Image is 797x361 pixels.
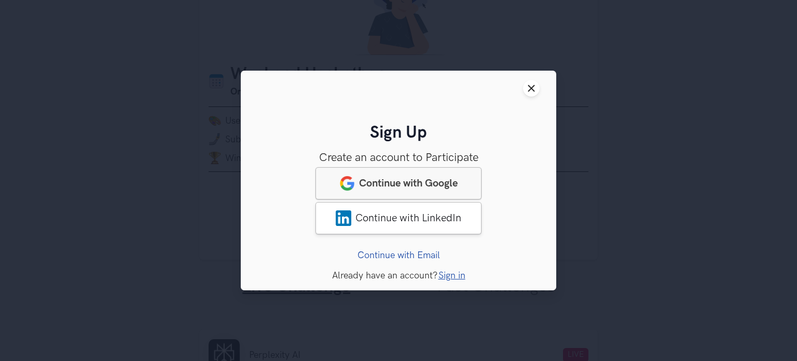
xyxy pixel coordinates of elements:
span: Continue with LinkedIn [355,212,461,224]
a: Continue with Email [358,250,440,261]
img: LinkedIn [336,210,351,226]
h3: Create an account to Participate [257,151,540,165]
span: Already have an account? [332,270,437,281]
h2: Sign Up [257,123,540,143]
a: Sign in [438,270,465,281]
img: google [339,176,355,191]
a: googleContinue with Google [315,167,482,199]
a: LinkedInContinue with LinkedIn [315,202,482,234]
span: Continue with Google [359,177,458,190]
